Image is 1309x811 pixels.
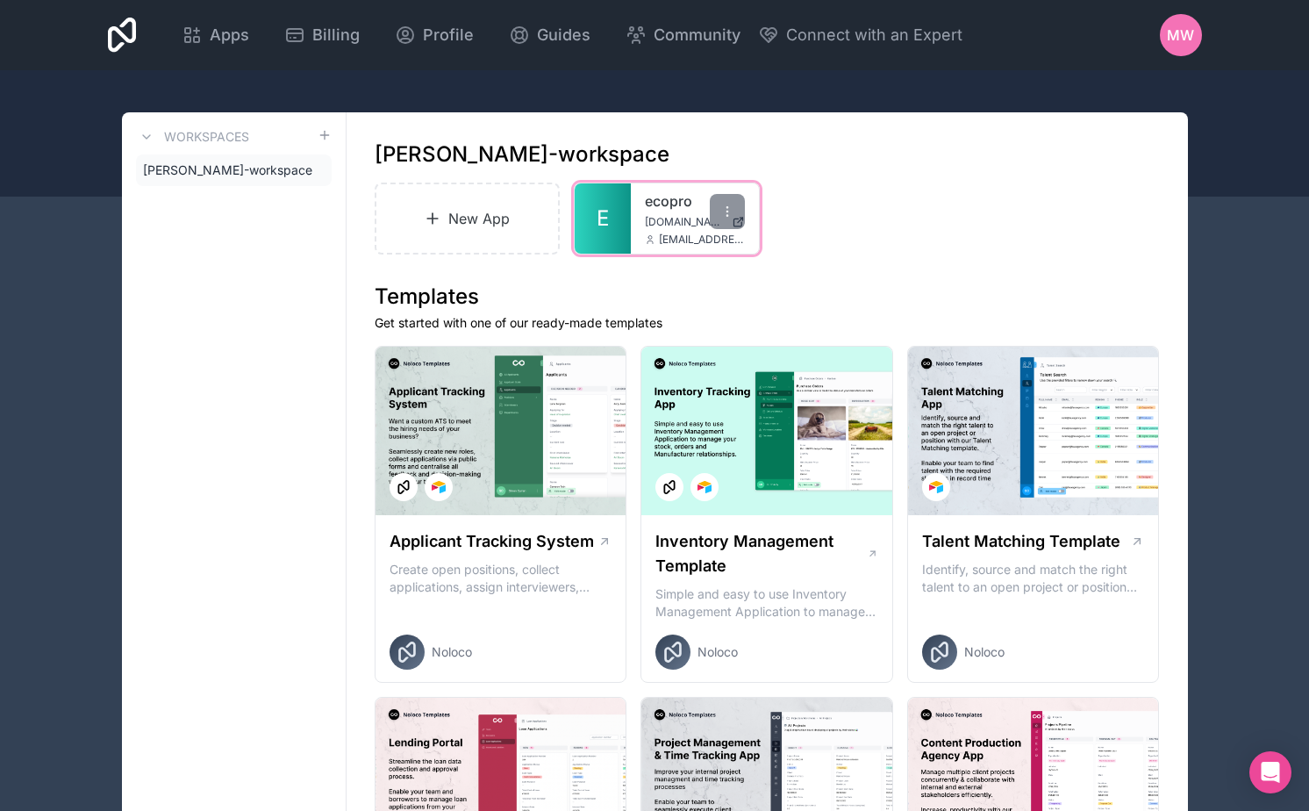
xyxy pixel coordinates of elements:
[655,585,878,621] p: Simple and easy to use Inventory Management Application to manage your stock, orders and Manufact...
[645,215,745,229] a: [DOMAIN_NAME]
[654,23,740,47] span: Community
[164,128,249,146] h3: Workspaces
[312,23,360,47] span: Billing
[597,205,609,233] span: E
[758,23,962,47] button: Connect with an Expert
[390,529,594,554] h1: Applicant Tracking System
[136,154,332,186] a: [PERSON_NAME]-workspace
[210,23,249,47] span: Apps
[432,643,472,661] span: Noloco
[1167,25,1194,46] span: MW
[645,190,745,212] a: ecopro
[270,16,374,54] a: Billing
[922,561,1145,596] p: Identify, source and match the right talent to an open project or position with our Talent Matchi...
[537,23,590,47] span: Guides
[645,215,725,229] span: [DOMAIN_NAME]
[575,183,631,254] a: E
[136,126,249,147] a: Workspaces
[168,16,263,54] a: Apps
[1249,751,1291,793] div: Open Intercom Messenger
[929,480,943,494] img: Airtable Logo
[375,140,669,169] h1: [PERSON_NAME]-workspace
[495,16,604,54] a: Guides
[697,480,712,494] img: Airtable Logo
[375,314,1160,332] p: Get started with one of our ready-made templates
[659,233,745,247] span: [EMAIL_ADDRESS][DOMAIN_NAME]
[786,23,962,47] span: Connect with an Expert
[375,183,561,255] a: New App
[432,480,446,494] img: Airtable Logo
[390,561,612,596] p: Create open positions, collect applications, assign interviewers, centralise candidate feedback a...
[964,643,1005,661] span: Noloco
[697,643,738,661] span: Noloco
[375,283,1160,311] h1: Templates
[381,16,488,54] a: Profile
[612,16,755,54] a: Community
[143,161,312,179] span: [PERSON_NAME]-workspace
[655,529,866,578] h1: Inventory Management Template
[922,529,1120,554] h1: Talent Matching Template
[423,23,474,47] span: Profile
